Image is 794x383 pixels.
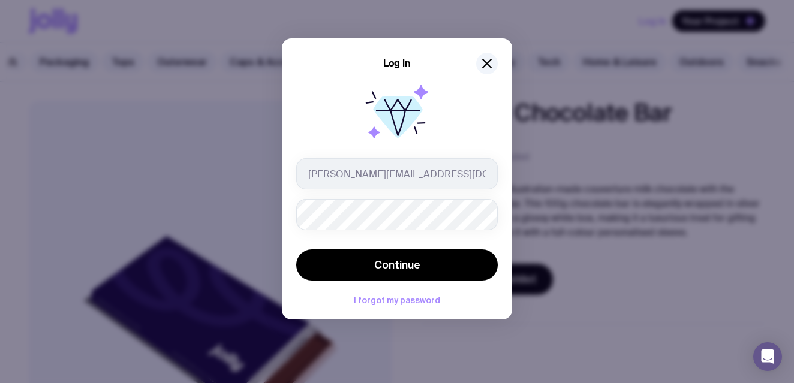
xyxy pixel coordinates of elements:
input: you@email.com [296,158,498,189]
button: Continue [296,249,498,281]
div: Open Intercom Messenger [753,342,782,371]
span: Continue [374,258,420,272]
button: I forgot my password [354,295,440,305]
h5: Log in [383,58,411,70]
